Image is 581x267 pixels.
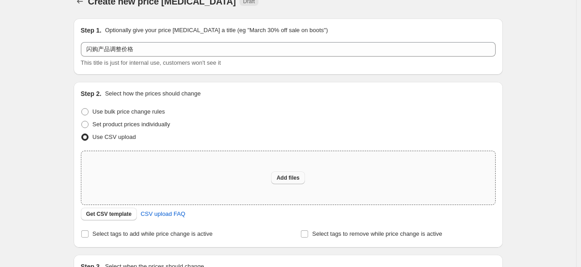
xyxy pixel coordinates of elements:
span: Use bulk price change rules [93,108,165,115]
p: Optionally give your price [MEDICAL_DATA] a title (eg "March 30% off sale on boots") [105,26,328,35]
p: Select how the prices should change [105,89,201,98]
h2: Step 1. [81,26,102,35]
h2: Step 2. [81,89,102,98]
input: 30% off holiday sale [81,42,496,57]
button: Get CSV template [81,208,137,220]
span: Set product prices individually [93,121,170,128]
button: Add files [271,172,305,184]
span: Select tags to remove while price change is active [312,230,442,237]
span: Use CSV upload [93,133,136,140]
span: This title is just for internal use, customers won't see it [81,59,221,66]
span: Select tags to add while price change is active [93,230,213,237]
a: CSV upload FAQ [135,207,191,221]
span: Get CSV template [86,210,132,218]
span: Add files [276,174,300,181]
span: CSV upload FAQ [141,210,185,219]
